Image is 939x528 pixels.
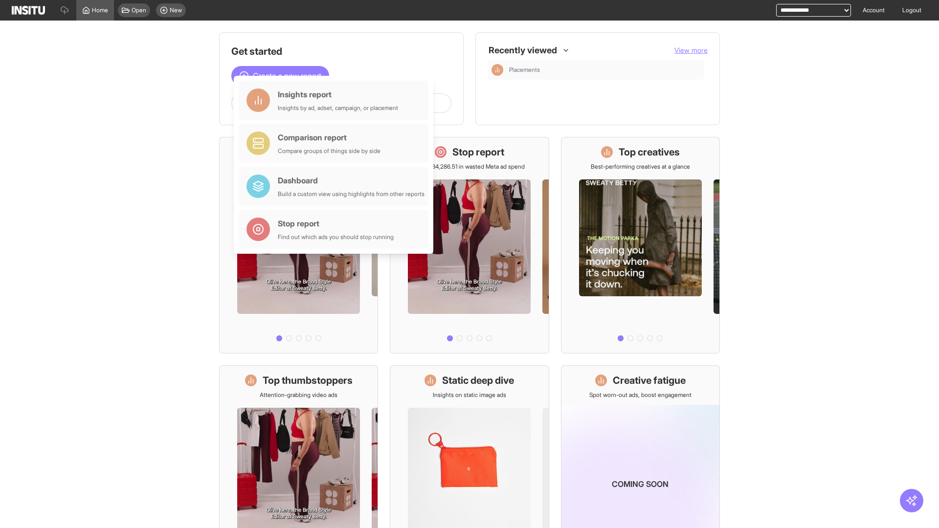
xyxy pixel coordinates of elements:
[509,66,540,74] span: Placements
[674,45,708,55] button: View more
[591,163,690,171] p: Best-performing creatives at a glance
[433,391,506,399] p: Insights on static image ads
[442,374,514,387] h1: Static deep dive
[414,163,525,171] p: Save £34,286.51 in wasted Meta ad spend
[231,66,329,86] button: Create a new report
[12,6,45,15] img: Logo
[92,6,108,14] span: Home
[278,218,394,229] div: Stop report
[278,233,394,241] div: Find out which ads you should stop running
[170,6,182,14] span: New
[132,6,146,14] span: Open
[278,88,398,100] div: Insights report
[674,46,708,54] span: View more
[509,66,700,74] span: Placements
[390,137,549,353] a: Stop reportSave £34,286.51 in wasted Meta ad spend
[278,175,425,186] div: Dashboard
[492,64,503,76] div: Insights
[219,137,378,353] a: What's live nowSee all active ads instantly
[231,44,451,58] h1: Get started
[260,391,337,399] p: Attention-grabbing video ads
[253,70,321,82] span: Create a new report
[278,147,380,155] div: Compare groups of things side by side
[452,145,504,159] h1: Stop report
[278,132,380,143] div: Comparison report
[278,104,398,112] div: Insights by ad, adset, campaign, or placement
[263,374,353,387] h1: Top thumbstoppers
[561,137,720,353] a: Top creativesBest-performing creatives at a glance
[278,190,425,198] div: Build a custom view using highlights from other reports
[619,145,680,159] h1: Top creatives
